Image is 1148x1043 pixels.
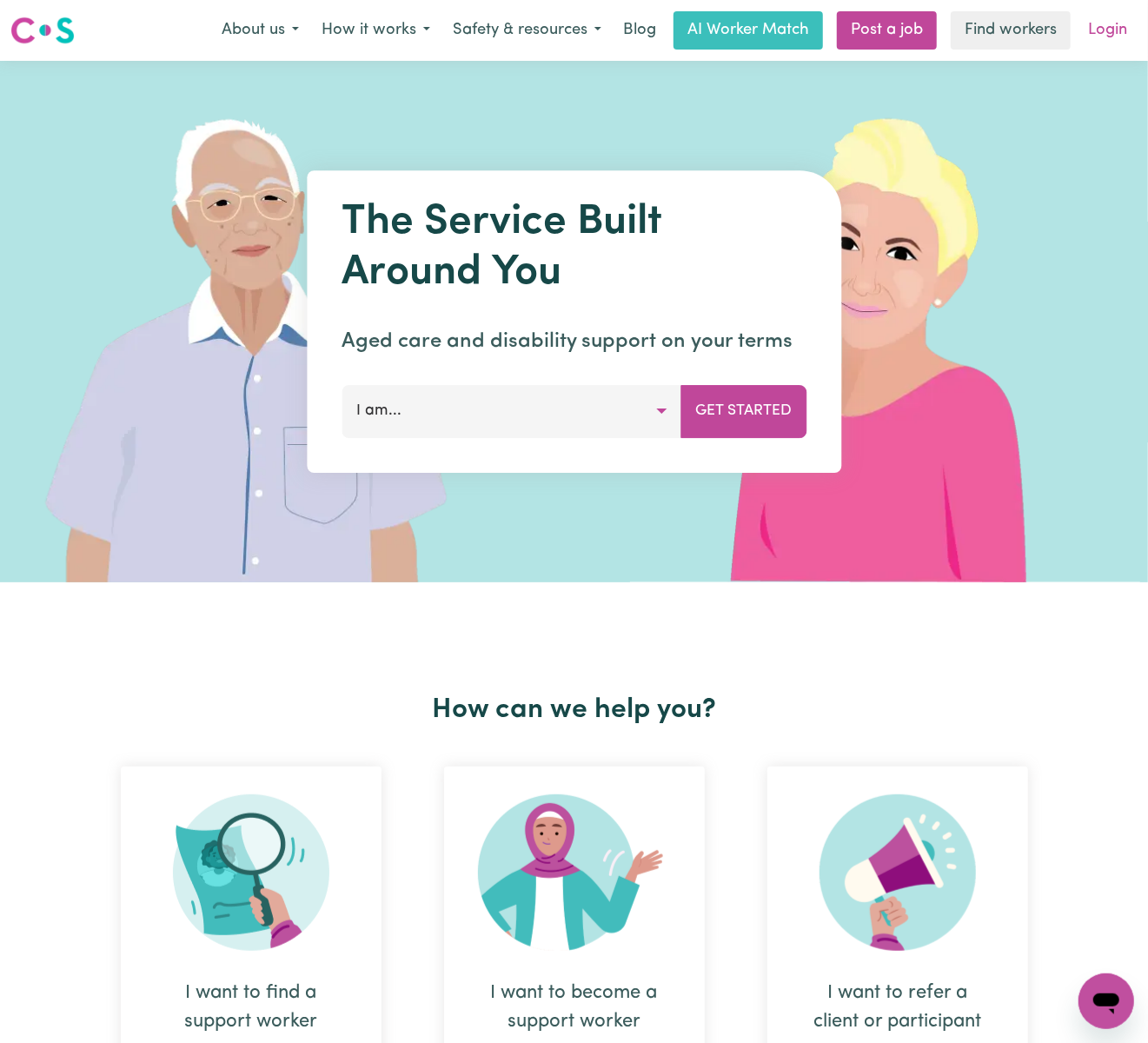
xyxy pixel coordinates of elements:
img: Refer [820,794,976,951]
img: Careseekers logo [10,15,75,46]
div: I want to find a support worker [163,979,340,1036]
div: I want to refer a client or participant [809,979,986,1036]
h2: How can we help you? [90,694,1059,727]
h1: The Service Built Around You [342,198,806,298]
img: Become Worker [478,794,671,951]
a: Login [1078,11,1138,50]
img: Search [173,794,329,951]
a: Find workers [951,11,1071,50]
button: About us [210,12,310,49]
button: Safety & resources [441,12,613,49]
a: Careseekers logo [10,10,75,50]
a: AI Worker Match [674,11,823,50]
button: I am... [342,385,681,437]
a: Post a job [837,11,937,50]
button: Get Started [680,385,806,437]
button: How it works [310,12,441,49]
iframe: Button to launch messaging window [1078,973,1134,1029]
a: Blog [613,11,667,50]
div: I want to become a support worker [486,979,663,1036]
p: Aged care and disability support on your terms [342,326,806,357]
